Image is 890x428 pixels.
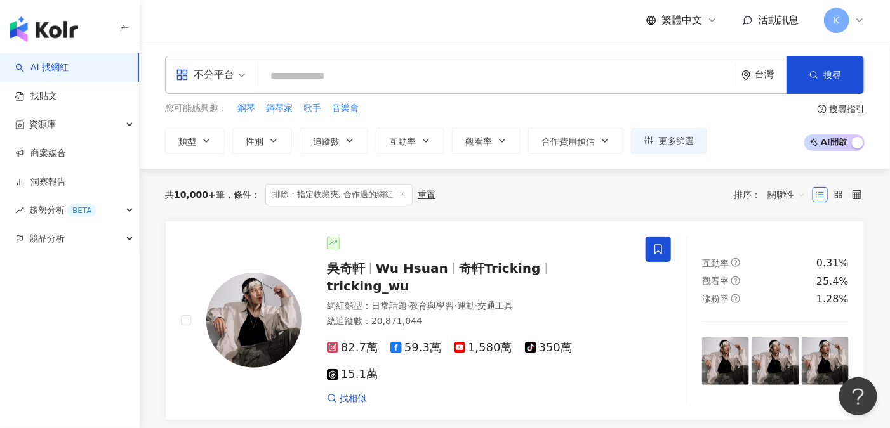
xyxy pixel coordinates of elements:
[340,392,366,405] span: 找相似
[174,190,216,200] span: 10,000+
[327,315,630,328] div: 總追蹤數 ： 20,871,044
[176,65,234,85] div: 不分平台
[332,102,359,115] span: 音樂會
[702,337,749,384] img: post-image
[457,301,475,311] span: 運動
[734,185,813,205] div: 排序：
[176,68,189,81] span: appstore
[767,185,806,205] span: 關聯性
[327,392,366,405] a: 找相似
[10,16,78,42] img: logo
[237,102,255,115] span: 鋼琴
[702,276,729,286] span: 觀看率
[755,69,787,80] div: 台灣
[390,341,441,354] span: 59.3萬
[631,128,707,153] button: 更多篩選
[376,128,444,153] button: 互動率
[313,136,340,146] span: 追蹤數
[303,102,321,115] span: 歌手
[165,102,227,115] span: 您可能感興趣：
[389,136,416,146] span: 互動率
[702,294,729,304] span: 漲粉率
[327,368,378,381] span: 15.1萬
[452,128,521,153] button: 觀看率
[816,256,849,270] div: 0.31%
[327,300,630,313] div: 網紅類型 ：
[15,176,66,188] a: 洞察報告
[541,136,595,146] span: 合作費用預估
[206,273,302,368] img: KOL Avatar
[376,261,448,276] span: Wu Hsuan
[67,204,96,217] div: BETA
[839,377,877,415] iframe: Help Scout Beacon - Open
[165,190,225,200] div: 共 筆
[816,275,849,289] div: 25.4%
[758,14,799,26] span: 活動訊息
[265,101,293,115] button: 鋼琴家
[454,341,512,354] span: 1,580萬
[15,62,69,74] a: searchAI 找網紅
[409,301,454,311] span: 教育與學習
[303,101,322,115] button: 歌手
[823,70,841,80] span: 搜尋
[818,105,827,113] span: question-circle
[165,128,225,153] button: 類型
[165,221,865,421] a: KOL Avatar吳奇軒Wu Hsuan奇軒Trickingtricking_wu網紅類型：日常話題·教育與學習·運動·交通工具總追蹤數：20,871,04482.7萬59.3萬1,580萬3...
[528,128,623,153] button: 合作費用預估
[834,13,839,27] span: K
[29,196,96,224] span: 趨勢分析
[29,110,56,139] span: 資源庫
[802,337,849,384] img: post-image
[731,258,740,267] span: question-circle
[300,128,368,153] button: 追蹤數
[731,276,740,285] span: question-circle
[661,13,702,27] span: 繁體中文
[731,294,740,303] span: question-circle
[331,101,359,115] button: 音樂會
[327,278,409,294] span: tricking_wu
[246,136,263,146] span: 性別
[371,301,407,311] span: 日常話題
[29,224,65,253] span: 競品分析
[232,128,292,153] button: 性別
[658,136,694,146] span: 更多篩選
[465,136,492,146] span: 觀看率
[266,102,293,115] span: 鋼琴家
[525,341,572,354] span: 350萬
[265,184,413,205] span: 排除：指定收藏夾, 合作過的網紅
[407,301,409,311] span: ·
[741,70,751,80] span: environment
[15,90,57,103] a: 找貼文
[454,301,456,311] span: ·
[15,206,24,215] span: rise
[829,104,865,114] div: 搜尋指引
[816,292,849,306] div: 1.28%
[327,261,365,276] span: 吳奇軒
[327,341,378,354] span: 82.7萬
[418,190,435,200] div: 重置
[787,56,864,94] button: 搜尋
[477,301,513,311] span: 交通工具
[225,190,260,200] span: 條件 ：
[15,147,66,160] a: 商案媒合
[475,301,477,311] span: ·
[459,261,541,276] span: 奇軒Tricking
[237,101,256,115] button: 鋼琴
[752,337,799,384] img: post-image
[178,136,196,146] span: 類型
[702,258,729,268] span: 互動率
